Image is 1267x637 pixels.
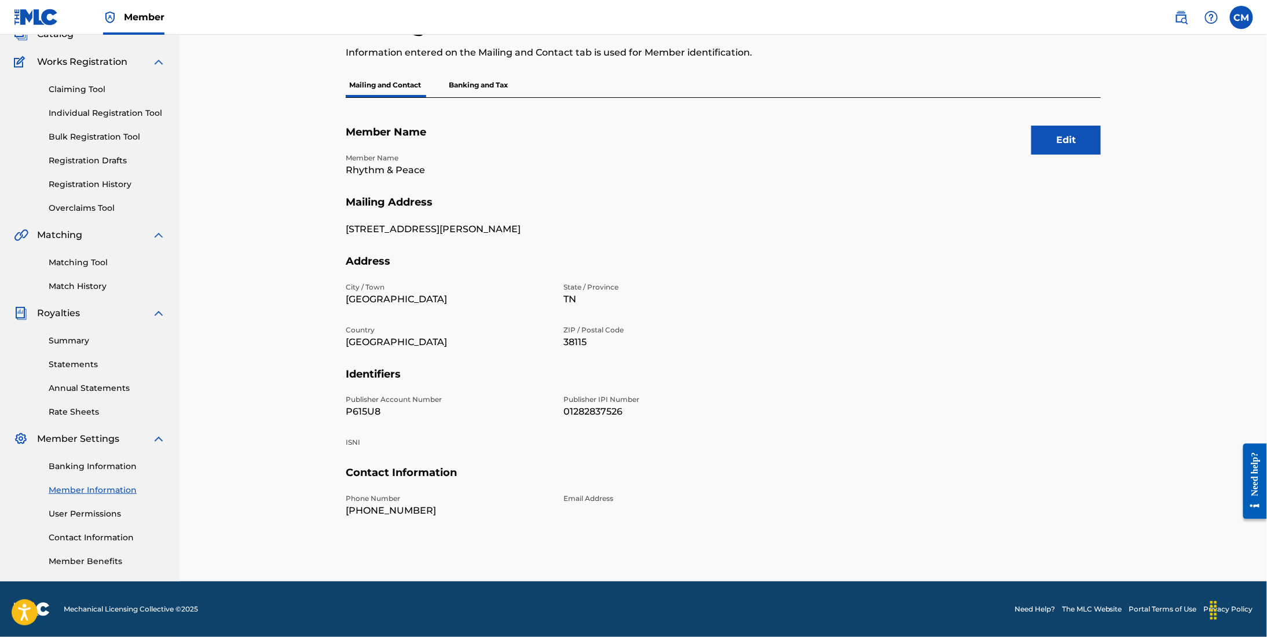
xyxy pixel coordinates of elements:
[563,282,767,292] p: State / Province
[49,555,166,568] a: Member Benefits
[14,9,58,25] img: MLC Logo
[152,228,166,242] img: expand
[1235,435,1267,528] iframe: Resource Center
[563,335,767,349] p: 38115
[49,460,166,473] a: Banking Information
[346,325,550,335] p: Country
[37,432,119,446] span: Member Settings
[1209,581,1267,637] iframe: Chat Widget
[563,325,767,335] p: ZIP / Postal Code
[563,292,767,306] p: TN
[563,493,767,504] p: Email Address
[49,202,166,214] a: Overclaims Tool
[1200,6,1223,29] div: Help
[49,178,166,191] a: Registration History
[346,282,550,292] p: City / Town
[346,394,550,405] p: Publisher Account Number
[346,196,1101,223] h5: Mailing Address
[346,493,550,504] p: Phone Number
[346,153,550,163] p: Member Name
[346,368,1101,395] h5: Identifiers
[49,155,166,167] a: Registration Drafts
[1015,604,1055,614] a: Need Help?
[1129,604,1197,614] a: Portal Terms of Use
[19,30,28,39] img: website_grey.svg
[346,405,550,419] p: P615U8
[346,126,1101,153] h5: Member Name
[32,19,57,28] div: v 4.0.24
[346,437,550,448] p: ISNI
[346,335,550,349] p: [GEOGRAPHIC_DATA]
[14,306,28,320] img: Royalties
[49,131,166,143] a: Bulk Registration Tool
[152,432,166,446] img: expand
[1031,126,1101,155] button: Edit
[346,46,927,60] p: Information entered on the Mailing and Contact tab is used for Member identification.
[346,504,550,518] p: [PHONE_NUMBER]
[49,532,166,544] a: Contact Information
[346,73,424,97] p: Mailing and Contact
[19,19,28,28] img: logo_orange.svg
[1204,593,1223,628] div: Drag
[37,55,127,69] span: Works Registration
[152,306,166,320] img: expand
[1204,10,1218,24] img: help
[1230,6,1253,29] div: User Menu
[14,55,29,69] img: Works Registration
[563,405,767,419] p: 01282837526
[14,432,28,446] img: Member Settings
[563,394,767,405] p: Publisher IPI Number
[44,68,104,76] div: Domain Overview
[49,83,166,96] a: Claiming Tool
[30,30,127,39] div: Domain: [DOMAIN_NAME]
[346,292,550,306] p: [GEOGRAPHIC_DATA]
[49,335,166,347] a: Summary
[103,10,117,24] img: Top Rightsholder
[445,73,511,97] p: Banking and Tax
[31,67,41,76] img: tab_domain_overview_orange.svg
[49,358,166,371] a: Statements
[1062,604,1122,614] a: The MLC Website
[49,280,166,292] a: Match History
[1174,10,1188,24] img: search
[1170,6,1193,29] a: Public Search
[49,257,166,269] a: Matching Tool
[14,602,50,616] img: logo
[14,27,74,41] a: CatalogCatalog
[115,67,124,76] img: tab_keywords_by_traffic_grey.svg
[49,107,166,119] a: Individual Registration Tool
[14,228,28,242] img: Matching
[128,68,195,76] div: Keywords by Traffic
[49,484,166,496] a: Member Information
[1204,604,1253,614] a: Privacy Policy
[124,10,164,24] span: Member
[49,508,166,520] a: User Permissions
[37,306,80,320] span: Royalties
[346,466,1101,493] h5: Contact Information
[152,55,166,69] img: expand
[346,222,550,236] p: [STREET_ADDRESS][PERSON_NAME]
[49,406,166,418] a: Rate Sheets
[346,255,1101,282] h5: Address
[64,604,198,614] span: Mechanical Licensing Collective © 2025
[346,163,550,177] p: Rhythm & Peace
[37,228,82,242] span: Matching
[49,382,166,394] a: Annual Statements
